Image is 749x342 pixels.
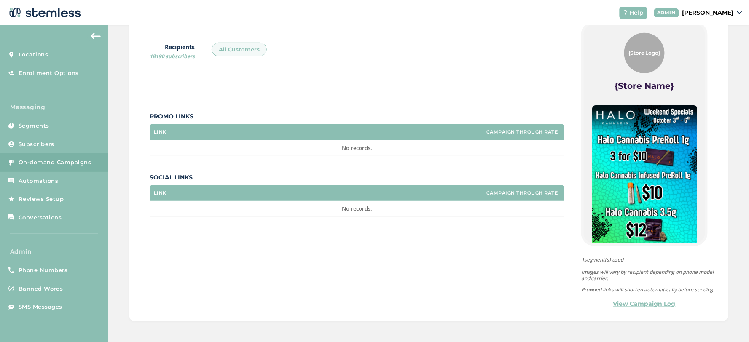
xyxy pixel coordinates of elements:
[486,129,558,135] label: Campaign Through Rate
[154,190,166,196] label: Link
[486,190,558,196] label: Campaign Through Rate
[19,140,54,149] span: Subscribers
[150,112,564,121] label: Promo Links
[19,303,62,311] span: SMS Messages
[581,286,716,293] p: Provided links will shorten automatically before sending.
[19,122,49,130] span: Segments
[342,144,372,152] span: No records.
[19,214,62,222] span: Conversations
[150,43,195,60] label: Recipients
[581,256,584,263] strong: 1
[7,4,81,21] img: logo-dark-0685b13c.svg
[682,8,734,17] p: [PERSON_NAME]
[91,33,101,40] img: icon-arrow-back-accent-c549486e.svg
[19,51,48,59] span: Locations
[19,285,63,293] span: Banned Words
[592,105,697,292] img: bLZ47ACFUAAQpS1p6u1ZvClVSq2VSUrFgwFavHKu.png
[737,11,742,14] img: icon_down-arrow-small-66adaf34.svg
[581,269,716,281] p: Images will vary by recipient depending on phone model and carrier.
[19,158,91,167] span: On-demand Campaigns
[19,177,59,185] span: Automations
[154,129,166,135] label: Link
[581,256,716,264] span: segment(s) used
[19,69,79,77] span: Enrollment Options
[19,195,64,203] span: Reviews Setup
[150,53,195,60] span: 18190 subscribers
[342,205,372,212] span: No records.
[623,10,628,15] img: icon-help-white-03924b79.svg
[630,8,644,17] span: Help
[615,80,674,92] label: {Store Name}
[654,8,679,17] div: ADMIN
[613,299,676,308] a: View Campaign Log
[629,49,660,57] span: {Store Logo}
[150,173,564,182] label: Social Links
[19,266,68,275] span: Phone Numbers
[212,43,267,57] div: All Customers
[707,302,749,342] iframe: Chat Widget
